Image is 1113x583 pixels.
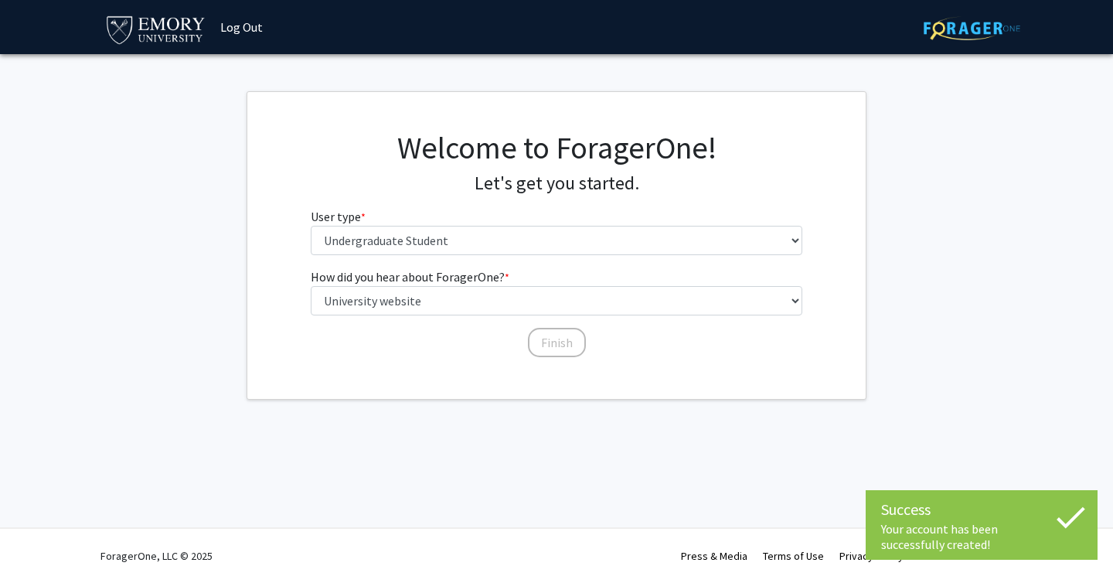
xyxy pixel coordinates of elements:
img: Emory University Logo [104,12,207,46]
h1: Welcome to ForagerOne! [311,129,803,166]
button: Finish [528,328,586,357]
div: Your account has been successfully created! [881,521,1082,552]
iframe: Chat [12,513,66,571]
label: User type [311,207,366,226]
div: ForagerOne, LLC © 2025 [100,529,213,583]
label: How did you hear about ForagerOne? [311,268,509,286]
a: Privacy Policy [839,549,904,563]
h4: Let's get you started. [311,172,803,195]
div: Success [881,498,1082,521]
a: Terms of Use [763,549,824,563]
img: ForagerOne Logo [924,16,1020,40]
a: Press & Media [681,549,747,563]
